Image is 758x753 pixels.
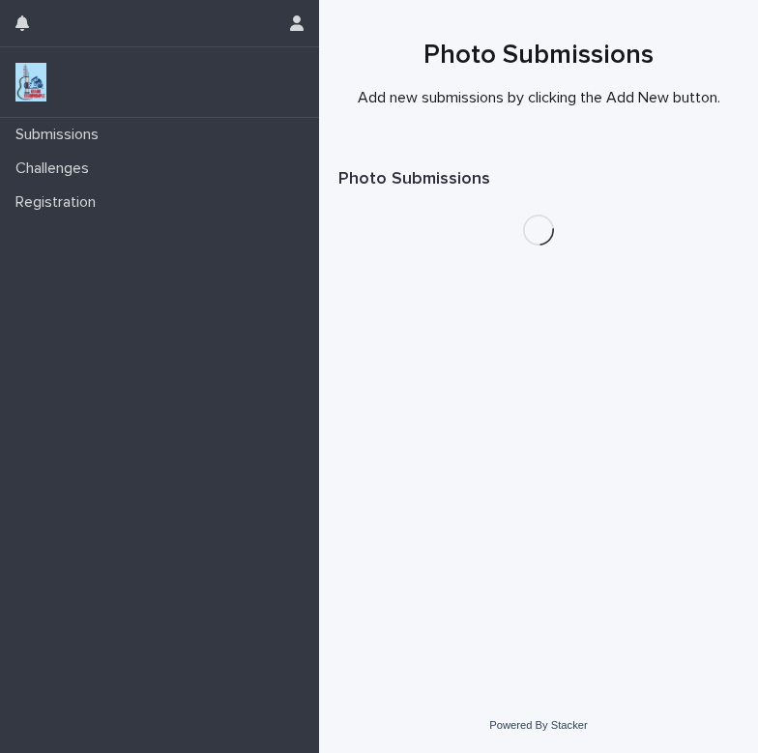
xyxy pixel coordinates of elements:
[489,719,587,731] a: Powered By Stacker
[338,89,739,107] p: Add new submissions by clicking the Add New button.
[8,159,104,178] p: Challenges
[15,63,46,101] img: jxsLJbdS1eYBI7rVAS4p
[338,168,739,191] h1: Photo Submissions
[338,38,739,73] h1: Photo Submissions
[8,193,111,212] p: Registration
[8,126,114,144] p: Submissions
